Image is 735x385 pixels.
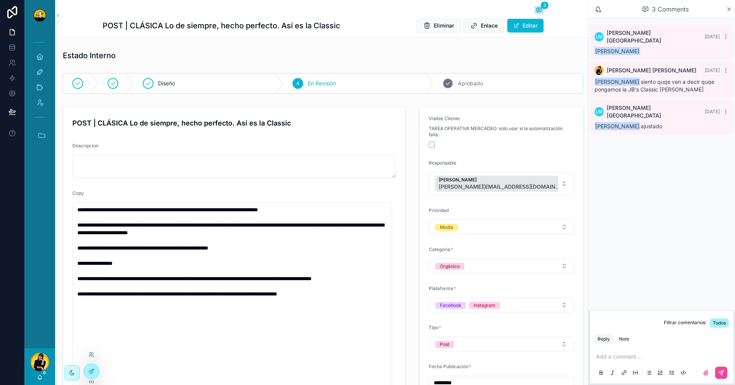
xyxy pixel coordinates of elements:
[296,80,299,86] span: 4
[440,302,461,309] div: Facebook
[474,302,495,309] div: Instagram
[72,143,98,148] span: Descripcion
[469,301,500,309] button: Unselect INSTAGRAM
[72,190,84,196] span: Copy
[595,123,662,129] span: ajustado
[435,176,572,192] button: Unselect 9
[435,262,464,270] button: Unselect ORGANICO
[435,340,454,348] button: Unselect POST
[429,116,460,121] span: Visible Cliente
[429,246,450,252] span: Categoria
[429,285,453,291] span: Plataforma
[710,318,729,328] button: Todos
[429,337,574,351] button: Select Button
[429,259,574,273] button: Select Button
[619,336,629,342] div: Note
[440,224,453,231] div: Media
[439,183,561,191] span: [PERSON_NAME][EMAIL_ADDRESS][DOMAIN_NAME]
[595,334,613,344] button: Reply
[429,126,574,138] span: TAREA OPERATIVA MERCADEO: solo usar si la automatización falla.
[103,20,340,31] h1: POST | CLÁSICA Lo de siempre, hecho perfecto. Así es la Classic
[607,67,696,74] span: [PERSON_NAME] [PERSON_NAME]
[429,325,438,330] span: Tipo
[481,22,498,29] span: Enlace
[596,109,603,115] span: LM
[664,320,707,328] span: Filtrar comentarios:
[72,118,396,128] h4: POST | CLÁSICA Lo de siempre, hecho perfecto. Así es la Classic
[435,301,466,309] button: Unselect FACEBOOK
[440,341,449,348] div: Post
[534,6,544,15] button: 3
[416,19,461,33] button: Eliminar
[705,109,720,114] span: [DATE]
[429,220,574,234] button: Select Button
[429,298,574,312] button: Select Button
[429,160,456,166] span: Responsable
[607,29,705,44] span: [PERSON_NAME] [GEOGRAPHIC_DATA]
[429,207,449,213] span: Prioridad
[439,177,561,183] span: [PERSON_NAME]
[158,80,175,87] span: Diseño
[434,22,454,29] span: Eliminar
[429,172,574,195] button: Select Button
[595,78,640,86] span: [PERSON_NAME]
[607,104,705,119] span: [PERSON_NAME] [GEOGRAPHIC_DATA]
[429,364,469,369] span: Fecha Publicación
[616,334,632,344] button: Note
[595,78,714,93] span: siento quqe van a decir quqe pongamos la JB's Classic [PERSON_NAME]
[652,5,689,14] span: 3 Comments
[24,31,55,157] div: scrollable content
[705,34,720,39] span: [DATE]
[308,80,336,87] span: En Revisión
[595,47,640,55] span: [PERSON_NAME]
[440,263,460,270] div: Orgánico
[705,67,720,73] span: [DATE]
[507,19,544,33] button: Editar
[541,2,549,9] span: 3
[458,80,483,87] span: Aprobado
[464,19,504,33] button: Enlace
[596,34,603,40] span: LM
[34,9,46,21] img: App logo
[63,50,116,61] h1: Estado Interno
[595,122,640,130] span: [PERSON_NAME]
